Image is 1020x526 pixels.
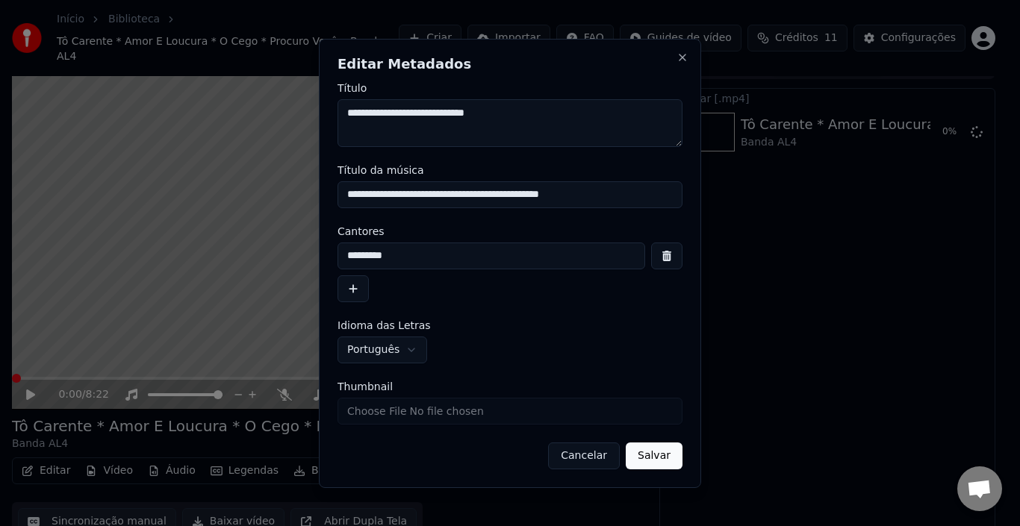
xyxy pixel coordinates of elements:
[338,165,682,175] label: Título da música
[338,57,682,71] h2: Editar Metadados
[338,381,393,392] span: Thumbnail
[338,320,431,331] span: Idioma das Letras
[548,442,620,469] button: Cancelar
[338,83,682,93] label: Título
[338,226,682,237] label: Cantores
[626,442,682,469] button: Salvar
